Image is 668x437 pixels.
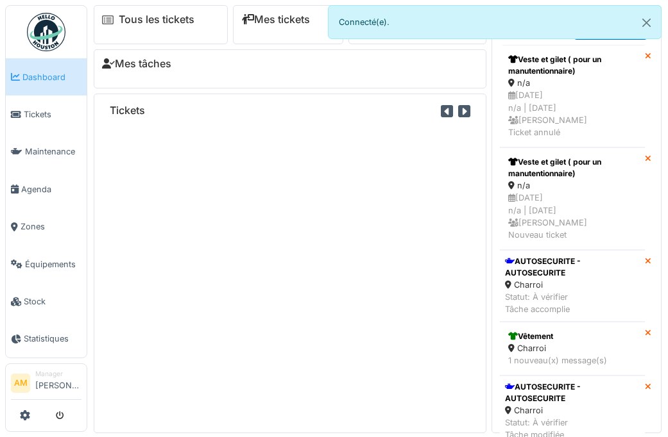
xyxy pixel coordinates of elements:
div: AUTOSECURITE - AUTOSECURITE [505,381,640,404]
a: Vêtement Charroi 1 nouveau(x) message(s) [500,322,645,375]
li: [PERSON_NAME] [35,369,81,397]
a: Agenda [6,170,87,208]
span: Agenda [21,183,81,195]
div: n/a [508,77,637,89]
button: Close [632,6,661,40]
div: n/a [508,179,637,192]
a: AUTOSECURITE - AUTOSECURITE Charroi Statut: À vérifierTâche accomplie [500,250,645,322]
a: AM Manager[PERSON_NAME] [11,369,81,400]
a: Mes tickets [241,13,310,26]
div: Veste et gilet ( pour un manutentionnaire) [508,54,637,77]
a: Mes tâches [102,58,171,70]
div: Charroi [508,342,637,354]
span: Zones [21,220,81,233]
span: Statistiques [24,333,81,345]
a: Zones [6,208,87,245]
a: Veste et gilet ( pour un manutentionnaire) n/a [DATE]n/a | [DATE] [PERSON_NAME]Ticket annulé [500,45,645,147]
a: Stock [6,283,87,320]
a: Dashboard [6,58,87,95]
a: Statistiques [6,320,87,358]
span: Tickets [24,108,81,120]
img: Badge_color-CXgf-gQk.svg [27,13,65,51]
h6: Tickets [110,104,145,117]
a: Équipements [6,245,87,283]
div: Veste et gilet ( pour un manutentionnaire) [508,156,637,179]
span: Équipements [25,258,81,270]
div: Vêtement [508,331,637,342]
div: Manager [35,369,81,379]
a: Veste et gilet ( pour un manutentionnaire) n/a [DATE]n/a | [DATE] [PERSON_NAME]Nouveau ticket [500,147,645,250]
a: Tickets [6,95,87,133]
div: [DATE] n/a | [DATE] [PERSON_NAME] Ticket annulé [508,89,637,138]
span: Maintenance [25,145,81,158]
div: Charroi [505,404,640,416]
span: Stock [24,295,81,308]
span: Dashboard [22,71,81,83]
div: Statut: À vérifier Tâche accomplie [505,291,640,315]
li: AM [11,374,30,393]
a: Maintenance [6,133,87,170]
div: Charroi [505,279,640,291]
a: Tous les tickets [119,13,194,26]
div: 1 nouveau(x) message(s) [508,354,637,367]
div: Connecté(e). [328,5,662,39]
div: AUTOSECURITE - AUTOSECURITE [505,256,640,279]
div: [DATE] n/a | [DATE] [PERSON_NAME] Nouveau ticket [508,192,637,241]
